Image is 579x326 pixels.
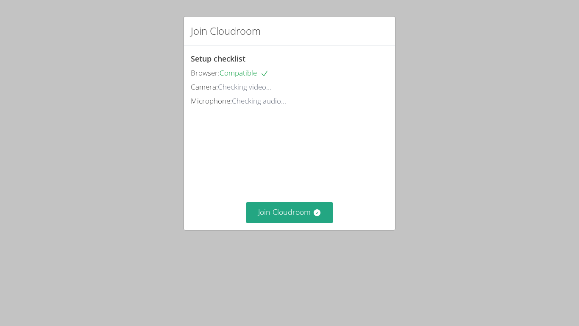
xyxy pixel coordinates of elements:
h2: Join Cloudroom [191,23,261,39]
span: Microphone: [191,96,232,106]
span: Camera: [191,82,218,92]
span: Checking video... [218,82,271,92]
span: Browser: [191,68,220,78]
button: Join Cloudroom [246,202,333,223]
span: Checking audio... [232,96,286,106]
span: Compatible [220,68,269,78]
span: Setup checklist [191,53,245,64]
